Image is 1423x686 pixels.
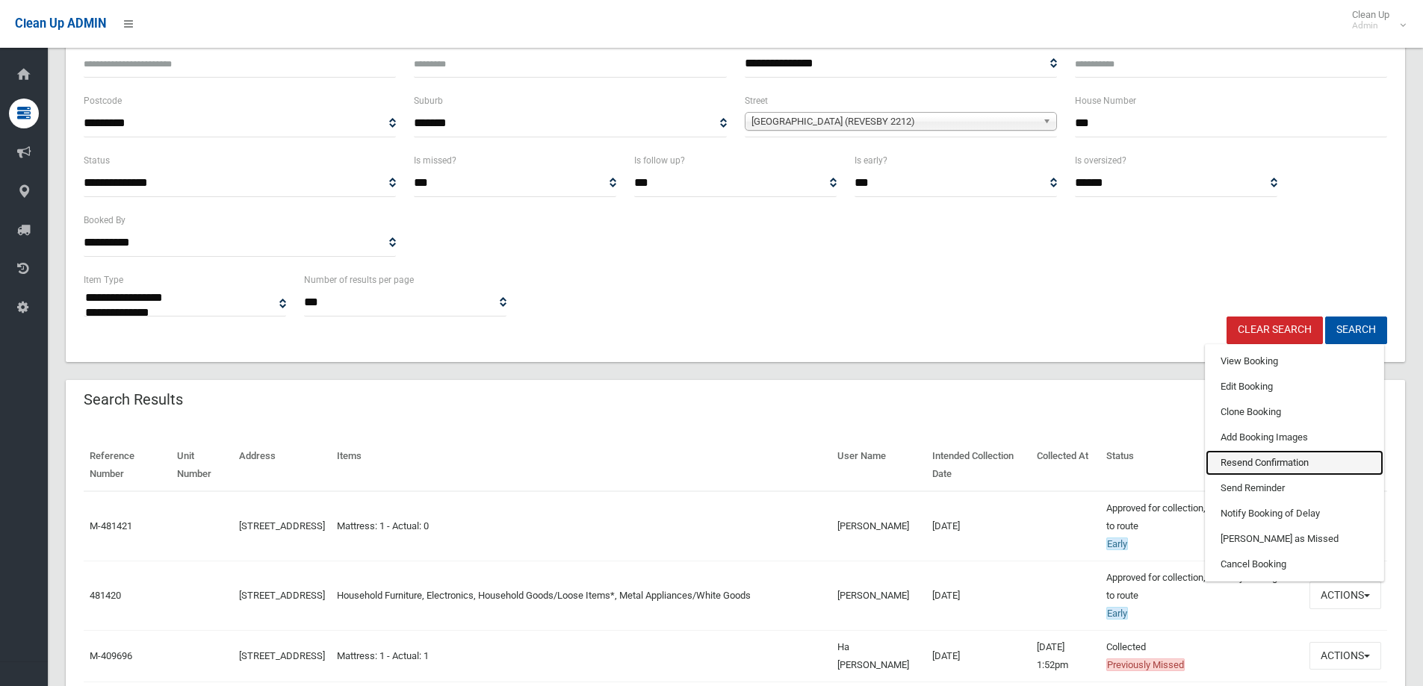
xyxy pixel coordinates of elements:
[745,93,768,109] label: Street
[1309,642,1381,670] button: Actions
[1106,607,1128,620] span: Early
[331,561,831,630] td: Household Furniture, Electronics, Household Goods/Loose Items*, Metal Appliances/White Goods
[233,440,331,491] th: Address
[1206,399,1383,425] a: Clone Booking
[1100,561,1303,630] td: Approved for collection, but not yet assigned to route
[926,630,1031,682] td: [DATE]
[66,385,201,414] header: Search Results
[1075,152,1126,169] label: Is oversized?
[1075,93,1136,109] label: House Number
[1352,20,1389,31] small: Admin
[1206,349,1383,374] a: View Booking
[1106,537,1128,550] span: Early
[1206,425,1383,450] a: Add Booking Images
[1100,440,1303,491] th: Status
[634,152,685,169] label: Is follow up?
[331,440,831,491] th: Items
[831,440,927,491] th: User Name
[90,520,132,531] a: M-481421
[414,93,443,109] label: Suburb
[1031,630,1100,682] td: [DATE] 1:52pm
[831,491,927,561] td: [PERSON_NAME]
[831,630,927,682] td: Ha [PERSON_NAME]
[84,152,110,169] label: Status
[15,16,106,31] span: Clean Up ADMIN
[1100,630,1303,682] td: Collected
[1309,581,1381,609] button: Actions
[239,520,325,531] a: [STREET_ADDRESS]
[1325,317,1387,344] button: Search
[1206,552,1383,577] a: Cancel Booking
[239,590,325,601] a: [STREET_ADDRESS]
[926,561,1031,630] td: [DATE]
[926,491,1031,561] td: [DATE]
[90,590,121,601] a: 481420
[414,152,456,169] label: Is missed?
[84,93,122,109] label: Postcode
[84,272,123,288] label: Item Type
[1206,475,1383,501] a: Send Reminder
[171,440,234,491] th: Unit Number
[304,272,414,288] label: Number of results per page
[926,440,1031,491] th: Intended Collection Date
[751,113,1037,131] span: [GEOGRAPHIC_DATA] (REVESBY 2212)
[84,440,171,491] th: Reference Number
[1206,526,1383,552] a: [PERSON_NAME] as Missed
[1227,317,1323,344] a: Clear Search
[90,650,132,661] a: M-409696
[1206,501,1383,526] a: Notify Booking of Delay
[84,212,125,228] label: Booked By
[1106,658,1185,671] span: Previously Missed
[855,152,887,169] label: Is early?
[1031,440,1100,491] th: Collected At
[239,650,325,661] a: [STREET_ADDRESS]
[1206,374,1383,399] a: Edit Booking
[331,491,831,561] td: Mattress: 1 - Actual: 0
[1345,9,1404,31] span: Clean Up
[331,630,831,682] td: Mattress: 1 - Actual: 1
[1100,491,1303,561] td: Approved for collection, but not yet assigned to route
[1206,450,1383,475] a: Resend Confirmation
[831,561,927,630] td: [PERSON_NAME]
